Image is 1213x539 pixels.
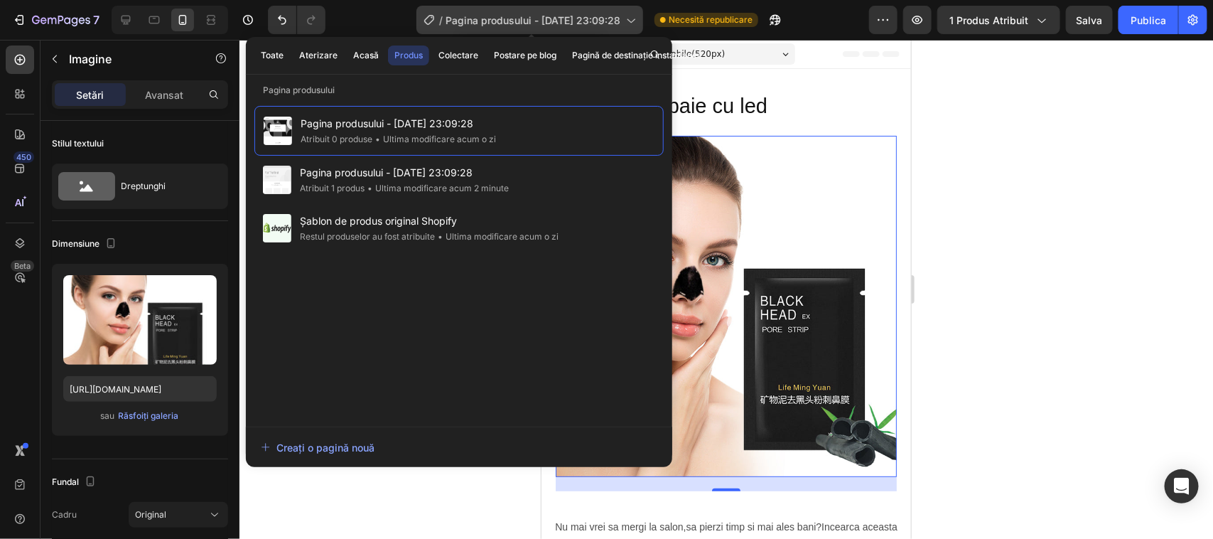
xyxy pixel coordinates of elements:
[135,509,166,520] font: Original
[261,50,284,60] font: Toate
[438,231,443,242] font: •
[572,50,702,60] font: Pagină de destinație instantanee
[268,6,325,34] div: Anulare/Refacere
[353,50,379,60] font: Acasă
[118,409,180,423] button: Răsfoiți galeria
[1131,14,1166,26] font: Publica
[52,509,77,520] font: Cadru
[375,183,509,193] font: Ultima modificare acum 2 minute
[394,50,423,60] font: Produs
[487,46,563,65] button: Postare pe blog
[388,46,429,65] button: Produs
[446,231,559,242] font: Ultima modificare acum o zi
[1118,6,1178,34] button: Publica
[52,476,79,487] font: Fundal
[375,134,380,144] font: •
[300,231,435,242] font: Restul produselor au fost atribuite
[1165,469,1199,503] div: Deschideți Intercom Messenger
[937,6,1060,34] button: 1 produs atribuit
[1077,14,1103,26] font: Salva
[121,181,166,191] font: Dreptunghi
[119,410,179,421] font: Răsfoiți galeria
[254,46,290,65] button: Toate
[300,183,365,193] font: Atribuit 1 produs
[145,89,183,101] font: Avansat
[14,261,31,271] font: Beta
[101,410,115,421] font: sau
[432,46,485,65] button: Colectare
[300,215,457,227] font: Șablon de produs original Shopify
[301,117,473,129] font: Pagina produsului - [DATE] 23:09:28
[276,442,374,454] font: Creați o pagină nouă
[1066,6,1113,34] button: Salva
[446,14,620,26] font: Pagina produsului - [DATE] 23:09:28
[16,152,31,162] font: 450
[77,89,104,101] font: Setări
[299,50,338,60] font: Aterizare
[439,14,443,26] font: /
[949,14,1028,26] font: 1 produs atribuit
[52,138,104,149] font: Stilul textului
[293,46,344,65] button: Aterizare
[93,13,99,27] font: 7
[367,183,372,193] font: •
[69,52,112,66] font: Imagine
[383,134,496,144] font: Ultima modificare acum o zi
[347,46,385,65] button: Acasă
[263,85,335,95] font: Pagina produsului
[301,134,372,144] font: Atribuit 0 produse
[129,502,228,528] button: Original
[260,433,658,461] button: Creați o pagină nouă
[69,50,190,68] p: Imagine
[541,40,911,539] iframe: Zona de proiectare
[494,50,556,60] font: Postare pe blog
[669,14,753,25] font: Necesită republicare
[300,166,473,178] font: Pagina produsului - [DATE] 23:09:28
[1,479,368,533] p: Nu mai vrei sa mergi la salon,sa pierzi timp si mai ales bani?Incearca aceasta masca care curata ...
[6,6,106,34] button: 7
[52,238,99,249] font: Dimensiune
[63,376,217,402] input: https://example.com/image.jpg
[438,50,478,60] font: Colectare
[63,275,217,365] img: imagine-previzualizare
[566,46,708,65] button: Pagină de destinație instantanee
